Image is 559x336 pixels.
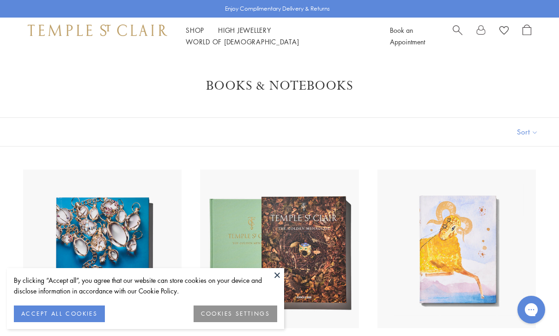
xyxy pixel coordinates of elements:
a: View Wishlist [499,24,509,38]
div: By clicking “Accept all”, you agree that our website can store cookies on your device and disclos... [14,275,277,296]
p: Enjoy Complimentary Delivery & Returns [225,4,330,13]
a: Search [453,24,462,48]
button: Show sort by [496,118,559,146]
iframe: Gorgias live chat messenger [513,293,550,327]
nav: Main navigation [186,24,369,48]
button: ACCEPT ALL COOKIES [14,305,105,322]
a: World of [DEMOGRAPHIC_DATA]World of [DEMOGRAPHIC_DATA] [186,37,299,46]
a: High JewelleryHigh Jewellery [218,25,271,35]
a: ShopShop [186,25,204,35]
img: Alchemy: A Passion for Jewels [23,170,182,328]
img: Temple St. Clair [28,24,167,36]
button: COOKIES SETTINGS [194,305,277,322]
a: Book an Appointment [390,25,425,46]
h1: Books & Notebooks [37,78,522,94]
img: The Golden Menagerie [200,170,358,328]
img: Aries Notebook [377,170,536,328]
a: Open Shopping Bag [523,24,531,48]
